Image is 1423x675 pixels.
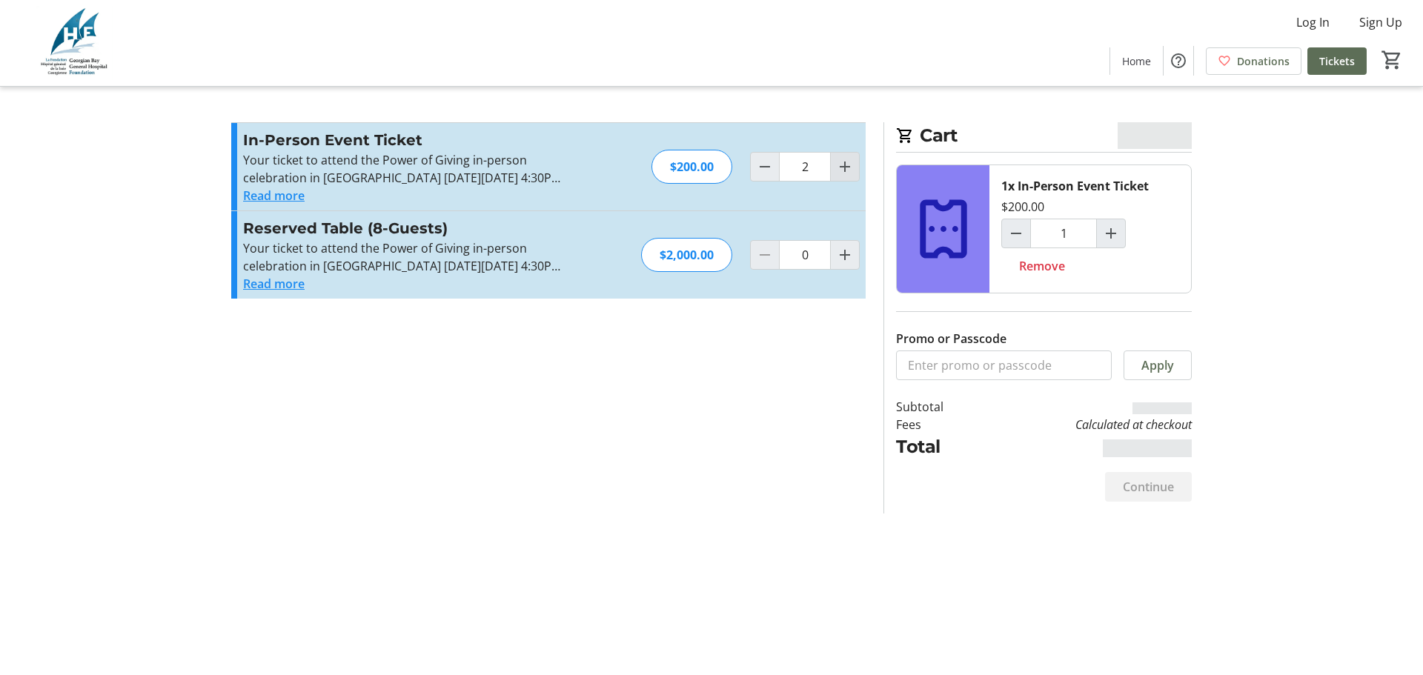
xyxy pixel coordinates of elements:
[1307,47,1367,75] a: Tickets
[896,433,982,460] td: Total
[1206,47,1301,75] a: Donations
[1284,10,1341,34] button: Log In
[243,151,567,187] p: Your ticket to attend the Power of Giving in-person celebration in [GEOGRAPHIC_DATA] [DATE][DATE]...
[243,275,305,293] button: Read more
[1124,350,1192,380] button: Apply
[1001,198,1044,216] div: $200.00
[641,238,732,272] div: $2,000.00
[982,416,1192,433] td: Calculated at checkout
[1319,53,1355,69] span: Tickets
[896,416,982,433] td: Fees
[243,187,305,205] button: Read more
[896,350,1112,380] input: Enter promo or passcode
[779,152,831,182] input: In-Person Event Ticket Quantity
[896,122,1192,153] h2: Cart
[243,217,567,239] h3: Reserved Table (8-Guests)
[1030,219,1097,248] input: In-Person Event Ticket Quantity
[751,153,779,181] button: Decrement by one
[831,241,859,269] button: Increment by one
[896,330,1006,348] label: Promo or Passcode
[1118,122,1193,149] span: CA$0.00
[9,6,141,80] img: Georgian Bay General Hospital Foundation's Logo
[1001,251,1083,281] button: Remove
[1001,177,1149,195] div: 1x In-Person Event Ticket
[1359,13,1402,31] span: Sign Up
[1110,47,1163,75] a: Home
[1097,219,1125,247] button: Increment by one
[1141,356,1174,374] span: Apply
[1002,219,1030,247] button: Decrement by one
[651,150,732,184] div: $200.00
[1296,13,1330,31] span: Log In
[896,398,982,416] td: Subtotal
[1122,53,1151,69] span: Home
[831,153,859,181] button: Increment by one
[243,129,567,151] h3: In-Person Event Ticket
[1347,10,1414,34] button: Sign Up
[1164,46,1193,76] button: Help
[1019,257,1065,275] span: Remove
[779,240,831,270] input: Reserved Table (8-Guests) Quantity
[1237,53,1290,69] span: Donations
[243,239,567,275] p: Your ticket to attend the Power of Giving in-person celebration in [GEOGRAPHIC_DATA] [DATE][DATE]...
[1379,47,1405,73] button: Cart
